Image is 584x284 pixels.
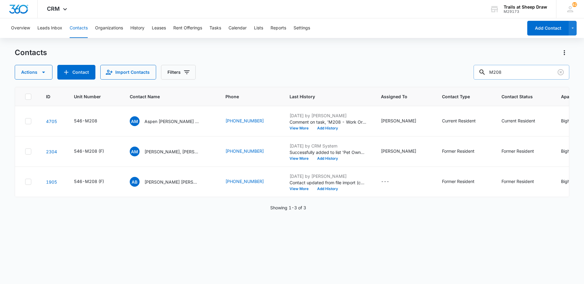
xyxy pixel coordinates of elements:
[130,177,211,187] div: Contact Name - Ashley Burts Christopher Burts - Select to Edit Field
[290,173,366,179] p: [DATE] by [PERSON_NAME]
[442,118,487,125] div: Contact Type - Current Resident - Select to Edit Field
[130,18,144,38] button: History
[290,112,366,119] p: [DATE] by [PERSON_NAME]
[46,119,57,124] a: Navigate to contact details page for Aspen Mestas Brenda Mestas & Sonny Mestas
[74,178,115,185] div: Unit Number - 546-M208 (F) - Select to Edit Field
[15,65,52,80] button: Actions
[313,126,342,130] button: Add History
[290,149,366,155] p: Successfully added to list 'Pet Owners'.
[501,93,537,100] span: Contact Status
[95,18,123,38] button: Organizations
[474,65,569,80] input: Search Contacts
[501,148,545,155] div: Contact Status - Former Resident - Select to Edit Field
[290,119,366,125] p: Comment on task, 'M208 - Work Order ' "Unclogged disposal used [PERSON_NAME] wrench &amp; also fi...
[57,65,95,80] button: Add Contact
[381,178,400,185] div: Assigned To - - Select to Edit Field
[130,93,202,100] span: Contact Name
[290,157,313,160] button: View More
[381,118,427,125] div: Assigned To - Thomas Murphy - Select to Edit Field
[271,18,286,38] button: Reports
[313,157,342,160] button: Add History
[442,93,478,100] span: Contact Type
[130,116,211,126] div: Contact Name - Aspen Mestas Brenda Mestas & Sonny Mestas - Select to Edit Field
[290,93,357,100] span: Last History
[442,118,476,124] div: Current Resident
[559,48,569,58] button: Actions
[225,178,275,185] div: Phone - (970) 319-1391 - Select to Edit Field
[74,118,97,124] div: 546-M208
[270,204,306,211] p: Showing 1-3 of 3
[442,148,486,155] div: Contact Type - Former Resident - Select to Edit Field
[556,67,566,77] button: Clear
[504,5,547,9] div: account name
[290,179,366,186] p: Contact updated from file import (contacts-20231023195256.csv): --
[37,18,62,38] button: Leads Inbox
[381,93,418,100] span: Assigned To
[501,178,545,185] div: Contact Status - Former Resident - Select to Edit Field
[225,118,264,124] a: [PHONE_NUMBER]
[15,48,47,57] h1: Contacts
[381,178,389,185] div: ---
[47,6,60,12] span: CRM
[173,18,202,38] button: Rent Offerings
[46,179,57,185] a: Navigate to contact details page for Ashley Burts Christopher Burts
[561,148,576,154] div: Bighorn
[442,178,475,185] div: Former Resident
[152,18,166,38] button: Leases
[74,93,115,100] span: Unit Number
[74,148,104,154] div: 546-M208 (F)
[290,187,313,191] button: View More
[161,65,196,80] button: Filters
[130,177,140,187] span: AB
[442,178,486,185] div: Contact Type - Former Resident - Select to Edit Field
[504,9,547,14] div: account id
[572,2,577,7] div: notifications count
[294,18,310,38] button: Settings
[130,116,140,126] span: AM
[46,149,57,154] a: Navigate to contact details page for Abigail Mortinsen, Elizabeth Larson, Paige Dayton & Gunnar D...
[501,178,534,185] div: Former Resident
[290,126,313,130] button: View More
[225,148,275,155] div: Phone - (720) 369-9961 - Select to Edit Field
[225,178,264,185] a: [PHONE_NUMBER]
[46,93,50,100] span: ID
[225,118,275,125] div: Phone - (970) 581-1293 - Select to Edit Field
[313,187,342,191] button: Add History
[229,18,247,38] button: Calendar
[381,148,427,155] div: Assigned To - Madisyn Brown - Select to Edit Field
[11,18,30,38] button: Overview
[527,21,569,35] button: Add Contact
[561,178,576,185] div: Bighorn
[209,18,221,38] button: Tasks
[70,18,88,38] button: Contacts
[572,2,577,7] span: 82
[225,93,266,100] span: Phone
[74,148,115,155] div: Unit Number - 546-M208 (F) - Select to Edit Field
[290,143,366,149] p: [DATE] by CRM System
[144,148,200,155] p: [PERSON_NAME], [PERSON_NAME], [PERSON_NAME] & [PERSON_NAME]
[100,65,156,80] button: Import Contacts
[561,118,576,124] div: Bighorn
[501,118,546,125] div: Contact Status - Current Resident - Select to Edit Field
[74,178,104,185] div: 546-M208 (F)
[442,148,475,154] div: Former Resident
[144,179,200,185] p: [PERSON_NAME] [PERSON_NAME]
[501,148,534,154] div: Former Resident
[381,118,416,124] div: [PERSON_NAME]
[225,148,264,154] a: [PHONE_NUMBER]
[130,147,211,156] div: Contact Name - Abigail Mortinsen, Elizabeth Larson, Paige Dayton & Gunnar Deramus - Select to Edi...
[130,147,140,156] span: AM
[144,118,200,125] p: Aspen [PERSON_NAME] [PERSON_NAME] & [PERSON_NAME]
[254,18,263,38] button: Lists
[381,148,416,154] div: [PERSON_NAME]
[501,118,535,124] div: Current Resident
[74,118,108,125] div: Unit Number - 546-M208 - Select to Edit Field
